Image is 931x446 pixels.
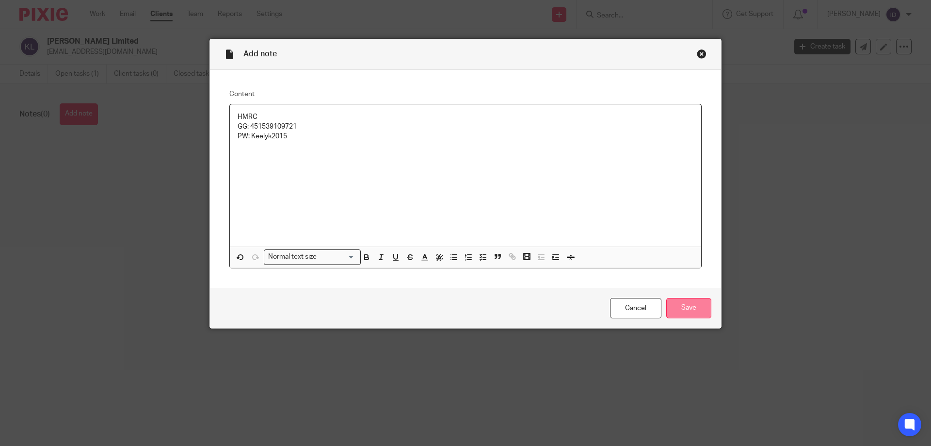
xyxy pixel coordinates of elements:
[238,122,693,132] p: GG: 451539109721
[264,249,361,264] div: Search for option
[610,298,661,319] a: Cancel
[238,132,693,141] p: PW: Keelyk2015
[238,112,693,122] p: HMRC
[243,50,277,58] span: Add note
[666,298,711,319] input: Save
[229,89,702,99] label: Content
[697,49,706,59] div: Close this dialog window
[320,252,355,262] input: Search for option
[266,252,319,262] span: Normal text size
